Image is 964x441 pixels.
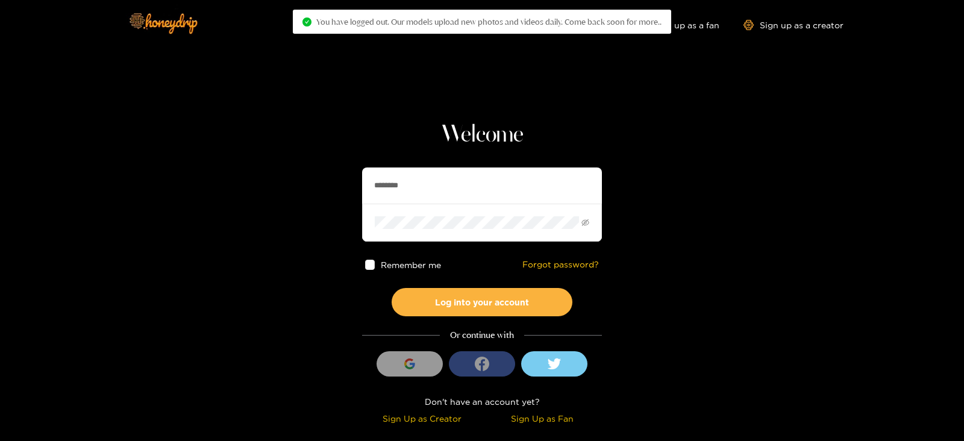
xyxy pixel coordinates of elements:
span: Remember me [381,260,442,269]
span: check-circle [302,17,311,27]
span: eye-invisible [581,219,589,227]
button: Log into your account [392,288,572,316]
a: Sign up as a creator [743,20,843,30]
div: Or continue with [362,328,602,342]
div: Don't have an account yet? [362,395,602,408]
span: You have logged out. Our models upload new photos and videos daily. Come back soon for more.. [316,17,662,27]
div: Sign Up as Creator [365,411,479,425]
a: Forgot password? [522,260,599,270]
h1: Welcome [362,120,602,149]
a: Sign up as a fan [637,20,719,30]
div: Sign Up as Fan [485,411,599,425]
